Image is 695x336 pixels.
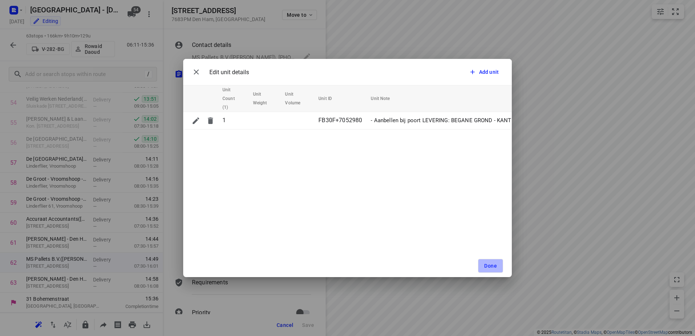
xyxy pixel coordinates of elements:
td: 1 [220,112,250,129]
span: Unit Count (1) [222,85,244,112]
div: Edit unit details [189,65,249,79]
button: Add unit [466,65,503,79]
button: Delete [203,113,218,128]
button: Done [478,259,503,273]
span: Done [484,263,497,269]
button: Edit [189,113,203,128]
span: Unit Weight [253,90,277,107]
p: - Aanbellen bij poort LEVERING: BEGANE GROND - KANTINE (rechtdoor langs trap, 2e deur links, plaa... [371,116,654,125]
span: Unit Volume [285,90,310,107]
span: Add unit [479,68,499,76]
span: Unit ID [318,94,341,103]
td: FB30F+7052980 [316,112,368,129]
span: Unit Note [371,94,399,103]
